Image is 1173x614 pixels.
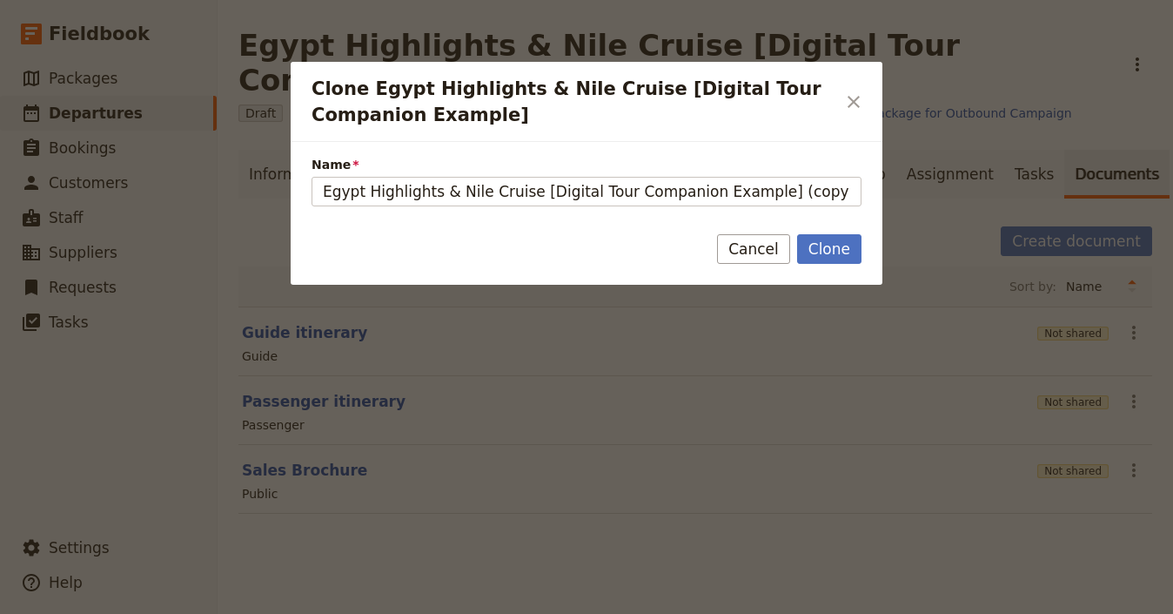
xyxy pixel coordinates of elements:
[839,87,868,117] button: Close dialog
[312,76,835,128] h2: Clone Egypt Highlights & Nile Cruise [Digital Tour Companion Example]
[797,234,861,264] button: Clone
[312,177,861,206] input: Name
[717,234,790,264] button: Cancel
[312,156,861,173] span: Name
